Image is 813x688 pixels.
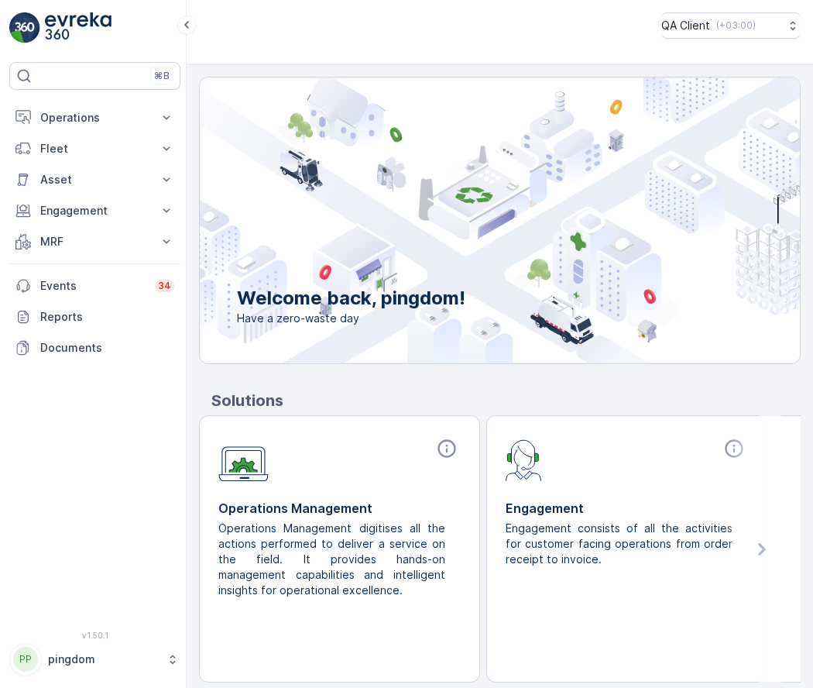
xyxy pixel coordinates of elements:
a: Reports [9,301,180,332]
span: v 1.50.1 [9,631,180,640]
p: ⌘B [154,70,170,82]
img: logo_light-DOdMpM7g.png [45,12,111,43]
p: pingdom [48,652,159,667]
button: Engagement [9,195,180,226]
p: Operations Management digitises all the actions performed to deliver a service on the field. It p... [218,521,448,598]
img: logo [9,12,40,43]
p: Engagement [40,203,149,218]
p: ( +03:00 ) [716,19,756,32]
p: MRF [40,234,149,249]
p: Documents [40,340,174,356]
a: Events34 [9,270,180,301]
p: Events [40,278,146,294]
p: Engagement [506,499,748,518]
p: QA Client [661,18,710,33]
button: Fleet [9,133,180,164]
p: Operations Management [218,499,461,518]
button: PPpingdom [9,643,180,676]
button: Operations [9,102,180,133]
img: city illustration [130,77,800,363]
p: Asset [40,172,149,187]
p: Operations [40,110,149,126]
img: module-icon [506,438,542,481]
p: 34 [158,280,171,292]
p: Fleet [40,141,149,157]
p: Engagement consists of all the activities for customer facing operations from order receipt to in... [506,521,736,567]
p: Welcome back, pingdom! [237,286,465,311]
div: PP [13,647,38,672]
a: Documents [9,332,180,363]
button: Asset [9,164,180,195]
button: QA Client(+03:00) [661,12,801,39]
p: Reports [40,309,174,325]
span: Have a zero-waste day [237,311,465,326]
img: module-icon [218,438,269,482]
p: Solutions [211,389,801,412]
button: MRF [9,226,180,257]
